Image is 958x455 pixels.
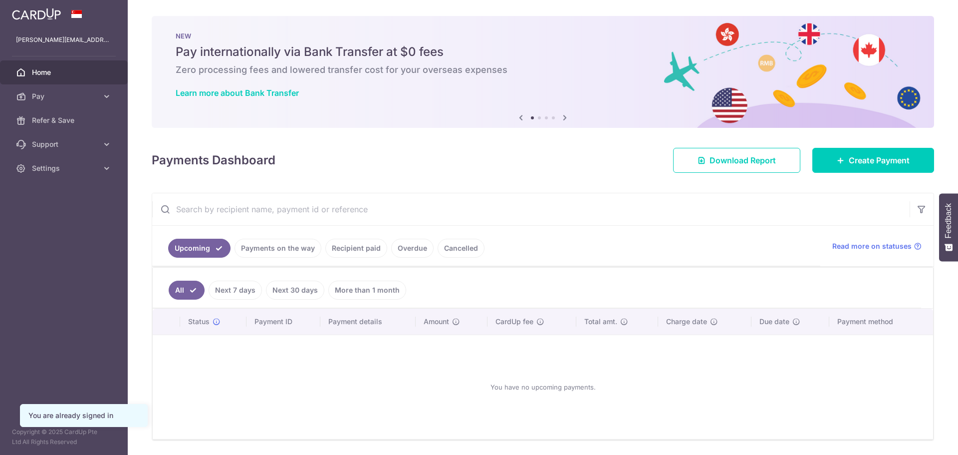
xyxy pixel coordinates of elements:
[944,203,953,238] span: Feedback
[812,148,934,173] a: Create Payment
[832,241,912,251] span: Read more on statuses
[209,281,262,300] a: Next 7 days
[495,317,533,327] span: CardUp fee
[759,317,789,327] span: Due date
[152,193,910,225] input: Search by recipient name, payment id or reference
[673,148,800,173] a: Download Report
[169,281,205,300] a: All
[666,317,707,327] span: Charge date
[325,239,387,258] a: Recipient paid
[235,239,321,258] a: Payments on the way
[584,317,617,327] span: Total amt.
[832,241,922,251] a: Read more on statuses
[246,309,320,335] th: Payment ID
[266,281,324,300] a: Next 30 days
[152,16,934,128] img: Bank transfer banner
[328,281,406,300] a: More than 1 month
[32,163,98,173] span: Settings
[176,88,299,98] a: Learn more about Bank Transfer
[28,411,139,421] div: You are already signed in
[168,239,231,258] a: Upcoming
[176,64,910,76] h6: Zero processing fees and lowered transfer cost for your overseas expenses
[32,67,98,77] span: Home
[32,91,98,101] span: Pay
[188,317,210,327] span: Status
[152,151,275,169] h4: Payments Dashboard
[849,154,910,166] span: Create Payment
[176,44,910,60] h5: Pay internationally via Bank Transfer at $0 fees
[391,239,434,258] a: Overdue
[12,8,61,20] img: CardUp
[424,317,449,327] span: Amount
[710,154,776,166] span: Download Report
[16,35,112,45] p: [PERSON_NAME][EMAIL_ADDRESS][DOMAIN_NAME]
[438,239,484,258] a: Cancelled
[829,309,933,335] th: Payment method
[320,309,416,335] th: Payment details
[32,139,98,149] span: Support
[32,115,98,125] span: Refer & Save
[176,32,910,40] p: NEW
[894,425,948,450] iframe: Opens a widget where you can find more information
[939,193,958,261] button: Feedback - Show survey
[165,343,921,431] div: You have no upcoming payments.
